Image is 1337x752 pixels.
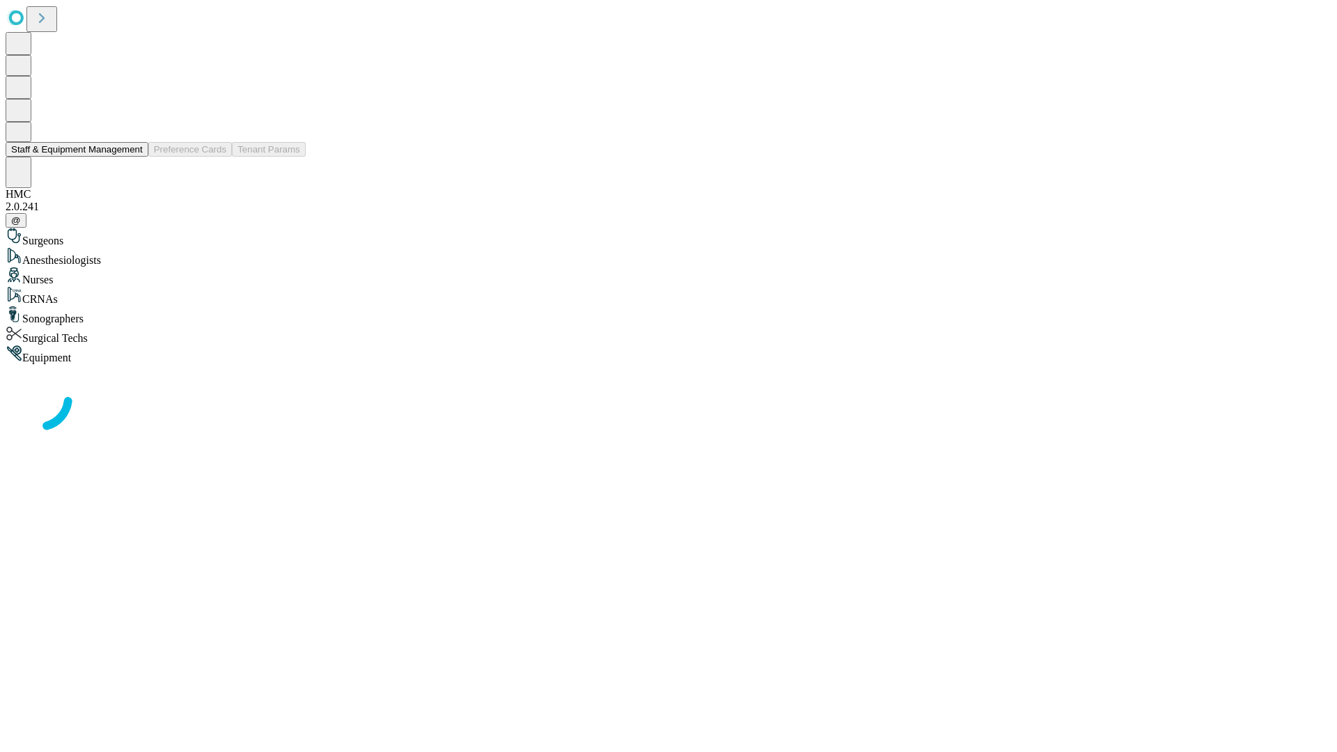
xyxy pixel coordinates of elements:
[6,306,1331,325] div: Sonographers
[148,142,232,157] button: Preference Cards
[6,286,1331,306] div: CRNAs
[6,188,1331,201] div: HMC
[6,345,1331,364] div: Equipment
[6,325,1331,345] div: Surgical Techs
[11,215,21,226] span: @
[6,267,1331,286] div: Nurses
[6,201,1331,213] div: 2.0.241
[6,213,26,228] button: @
[232,142,306,157] button: Tenant Params
[6,247,1331,267] div: Anesthesiologists
[6,228,1331,247] div: Surgeons
[6,142,148,157] button: Staff & Equipment Management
